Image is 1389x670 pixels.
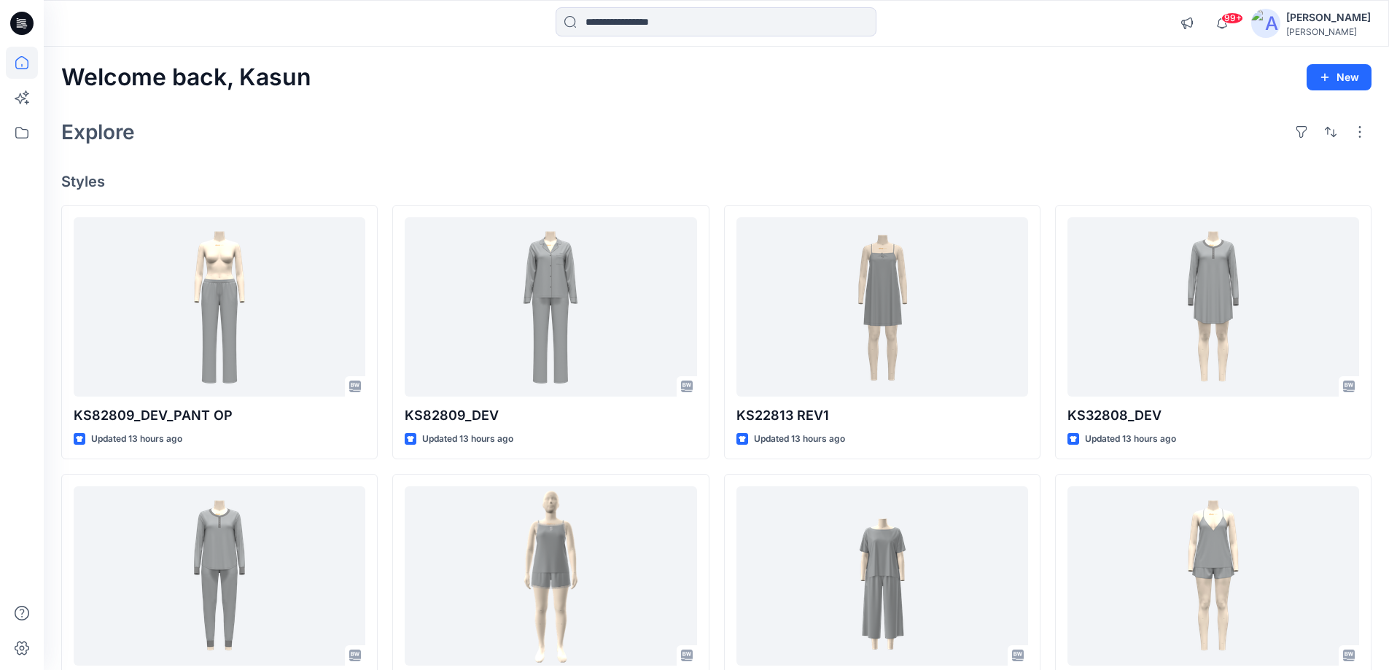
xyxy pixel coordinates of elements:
[736,486,1028,666] a: D80035_REV1
[61,120,135,144] h2: Explore
[405,217,696,397] a: KS82809_DEV
[1067,217,1359,397] a: KS32808_DEV
[1286,26,1371,37] div: [PERSON_NAME]
[61,173,1372,190] h4: Styles
[1085,432,1176,447] p: Updated 13 hours ago
[405,405,696,426] p: KS82809_DEV
[74,217,365,397] a: KS82809_DEV_PANT OP
[405,486,696,666] a: 01618-LACE TANK SET V1_DEV_REV1
[1286,9,1371,26] div: [PERSON_NAME]
[61,64,311,91] h2: Welcome back, Kasun
[736,405,1028,426] p: KS22813 REV1
[1221,12,1243,24] span: 99+
[754,432,845,447] p: Updated 13 hours ago
[74,405,365,426] p: KS82809_DEV_PANT OP
[74,486,365,666] a: KS92808_DEV_REV1
[1067,486,1359,666] a: D10035_DEV
[1067,405,1359,426] p: KS32808_DEV
[736,217,1028,397] a: KS22813 REV1
[91,432,182,447] p: Updated 13 hours ago
[422,432,513,447] p: Updated 13 hours ago
[1307,64,1372,90] button: New
[1251,9,1280,38] img: avatar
